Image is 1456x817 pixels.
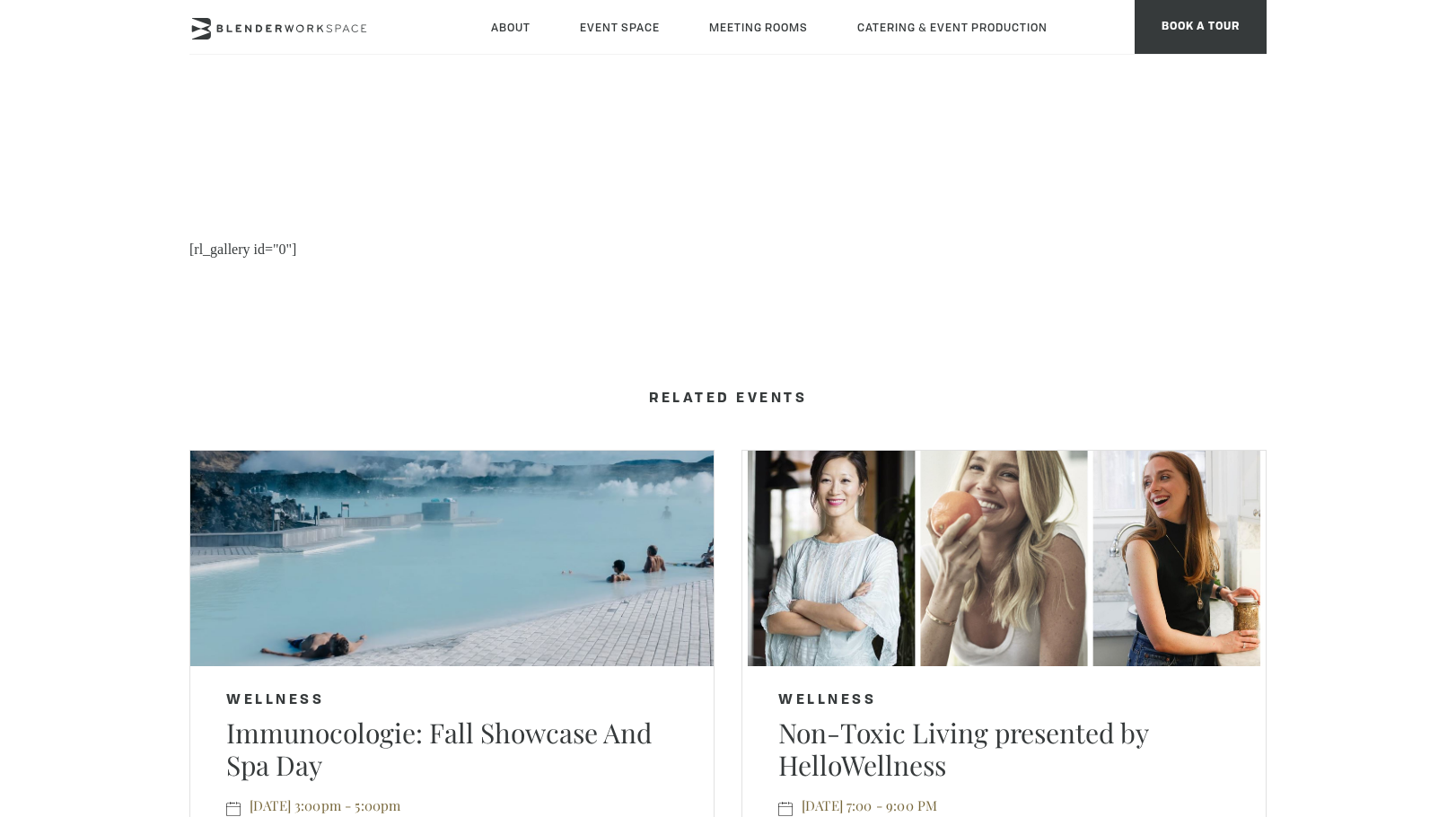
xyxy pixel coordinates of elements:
h4: Related Events [189,366,1267,432]
section: [rl_gallery id="0"] [189,152,296,347]
a: Wellness [778,694,876,707]
h5: Immunocologie: Fall Showcase And Spa Day [226,716,678,781]
a: Wellness [226,694,324,707]
h5: Non-Toxic Living presented by HelloWellness [778,716,1230,781]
